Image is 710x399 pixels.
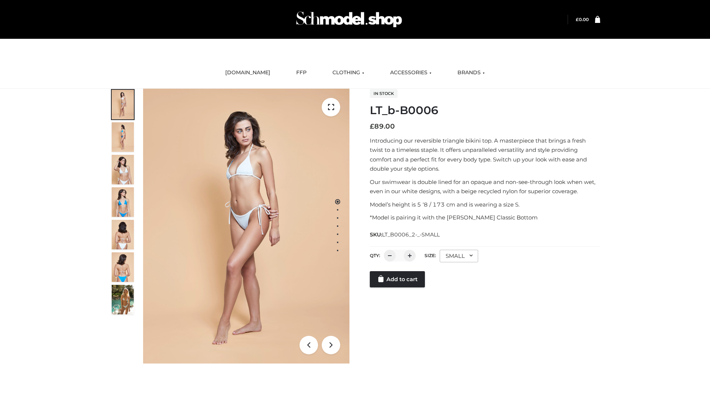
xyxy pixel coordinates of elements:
a: CLOTHING [327,65,370,81]
h1: LT_b-B0006 [370,104,600,117]
span: SKU: [370,230,440,239]
span: In stock [370,89,398,98]
img: ArielClassicBikiniTop_CloudNine_AzureSky_OW114ECO_7-scaled.jpg [112,220,134,249]
p: Our swimwear is double lined for an opaque and non-see-through look when wet, even in our white d... [370,177,600,196]
img: ArielClassicBikiniTop_CloudNine_AzureSky_OW114ECO_2-scaled.jpg [112,122,134,152]
span: £ [576,17,579,22]
a: Add to cart [370,271,425,287]
img: ArielClassicBikiniTop_CloudNine_AzureSky_OW114ECO_1 [143,89,349,364]
bdi: 0.00 [576,17,589,22]
p: Model’s height is 5 ‘8 / 173 cm and is wearing a size S. [370,200,600,209]
a: [DOMAIN_NAME] [220,65,276,81]
bdi: 89.00 [370,122,395,130]
a: BRANDS [452,65,490,81]
p: *Model is pairing it with the [PERSON_NAME] Classic Bottom [370,213,600,222]
img: Arieltop_CloudNine_AzureSky2.jpg [112,285,134,314]
img: ArielClassicBikiniTop_CloudNine_AzureSky_OW114ECO_8-scaled.jpg [112,252,134,282]
label: Size: [425,253,436,258]
div: SMALL [440,250,478,262]
img: ArielClassicBikiniTop_CloudNine_AzureSky_OW114ECO_4-scaled.jpg [112,187,134,217]
a: £0.00 [576,17,589,22]
a: FFP [291,65,312,81]
a: ACCESSORIES [385,65,437,81]
label: QTY: [370,253,380,258]
img: ArielClassicBikiniTop_CloudNine_AzureSky_OW114ECO_3-scaled.jpg [112,155,134,184]
p: Introducing our reversible triangle bikini top. A masterpiece that brings a fresh twist to a time... [370,136,600,174]
span: LT_B0006_2-_-SMALL [382,231,440,238]
img: Schmodel Admin 964 [294,5,405,34]
span: £ [370,122,374,130]
img: ArielClassicBikiniTop_CloudNine_AzureSky_OW114ECO_1-scaled.jpg [112,90,134,119]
